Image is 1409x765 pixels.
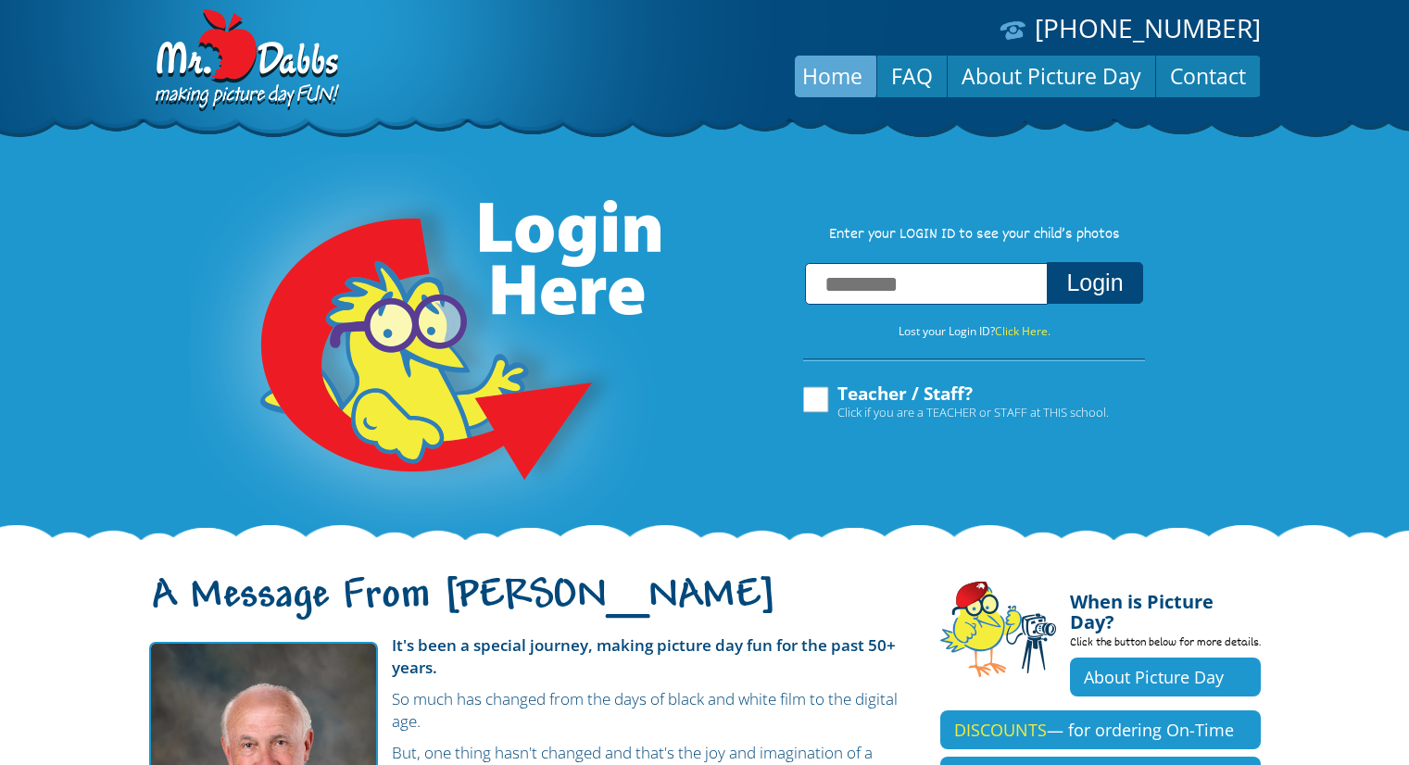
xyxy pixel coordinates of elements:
[392,634,896,678] strong: It's been a special journey, making picture day fun for the past 50+ years.
[877,54,947,98] a: FAQ
[1035,10,1261,45] a: [PHONE_NUMBER]
[785,321,1164,342] p: Lost your Login ID?
[1156,54,1260,98] a: Contact
[800,384,1109,420] label: Teacher / Staff?
[1070,581,1261,633] h4: When is Picture Day?
[1070,633,1261,658] p: Click the button below for more details.
[785,225,1164,245] p: Enter your LOGIN ID to see your child’s photos
[948,54,1155,98] a: About Picture Day
[837,403,1109,421] span: Click if you are a TEACHER or STAFF at THIS school.
[788,54,876,98] a: Home
[1047,262,1142,304] button: Login
[149,688,912,733] p: So much has changed from the days of black and white film to the digital age.
[1070,658,1261,696] a: About Picture Day
[940,710,1261,749] a: DISCOUNTS— for ordering On-Time
[149,588,912,627] h1: A Message From [PERSON_NAME]
[190,153,664,542] img: Login Here
[149,9,342,113] img: Dabbs Company
[954,719,1047,741] span: DISCOUNTS
[995,323,1050,339] a: Click Here.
